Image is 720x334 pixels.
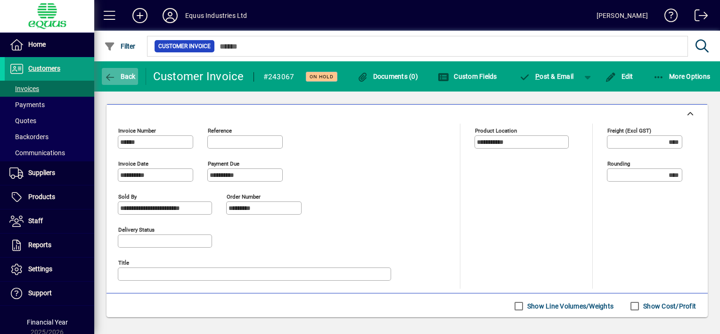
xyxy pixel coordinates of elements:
span: Home [28,41,46,48]
a: Communications [5,145,94,161]
a: Quotes [5,113,94,129]
mat-label: Freight (excl GST) [607,127,651,134]
mat-label: Order number [227,193,261,200]
a: Logout [687,2,708,33]
span: Edit [605,73,633,80]
span: On hold [310,74,334,80]
span: Backorders [9,133,49,141]
a: Invoices [5,81,94,97]
div: #243067 [263,69,295,84]
span: Suppliers [28,169,55,176]
a: Staff [5,209,94,233]
span: Filter [104,42,136,50]
mat-label: Rounding [607,160,630,167]
a: Suppliers [5,161,94,185]
span: Communications [9,149,65,157]
span: P [535,73,540,80]
label: Show Cost/Profit [641,301,696,311]
button: Profile [155,7,185,24]
a: Reports [5,234,94,257]
mat-label: Title [118,259,129,266]
span: Back [104,73,136,80]
mat-label: Invoice date [118,160,148,167]
a: Products [5,185,94,209]
span: More Options [653,73,711,80]
mat-label: Delivery status [118,226,155,233]
a: Home [5,33,94,57]
app-page-header-button: Back [94,68,146,85]
a: Settings [5,258,94,281]
a: Backorders [5,129,94,145]
a: Support [5,282,94,305]
button: Custom Fields [435,68,499,85]
span: Invoices [9,85,39,92]
span: Documents (0) [357,73,418,80]
span: Products [28,193,55,200]
button: Documents (0) [354,68,420,85]
button: Add [125,7,155,24]
span: Support [28,289,52,297]
span: Customers [28,65,60,72]
a: Knowledge Base [657,2,678,33]
div: Customer Invoice [153,69,244,84]
div: [PERSON_NAME] [597,8,648,23]
button: Back [102,68,138,85]
span: Custom Fields [438,73,497,80]
span: Reports [28,241,51,249]
span: ost & Email [519,73,574,80]
label: Show Line Volumes/Weights [525,301,614,311]
mat-label: Invoice number [118,127,156,134]
mat-label: Sold by [118,193,137,200]
button: Filter [102,38,138,55]
span: Staff [28,217,43,225]
a: Payments [5,97,94,113]
mat-label: Product location [475,127,517,134]
button: Post & Email [515,68,579,85]
button: Edit [603,68,636,85]
span: Settings [28,265,52,273]
span: Quotes [9,117,36,125]
button: More Options [651,68,713,85]
mat-label: Reference [208,127,232,134]
span: Financial Year [27,318,68,326]
div: Equus Industries Ltd [185,8,247,23]
span: Payments [9,101,45,109]
mat-label: Payment due [208,160,239,167]
span: Customer Invoice [158,42,211,51]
